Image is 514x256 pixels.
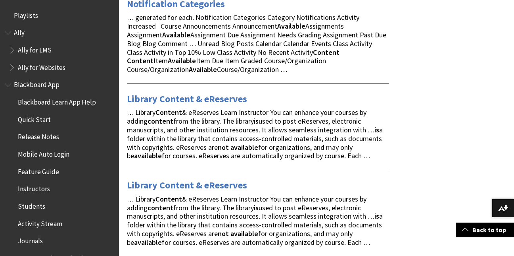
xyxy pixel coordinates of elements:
span: Instructors [18,182,50,193]
a: Back to top [456,223,514,237]
strong: Available [189,65,217,74]
span: … Library & eReserves Learn Instructor You can enhance your courses by adding from the library. T... [127,194,383,247]
span: Feature Guide [18,165,59,176]
span: Playlists [14,9,38,19]
span: Activity Stream [18,217,62,228]
strong: available [230,229,258,238]
strong: available [134,151,162,160]
span: Ally [14,26,25,37]
span: Blackboard App [14,78,59,89]
strong: Content [313,48,339,57]
strong: Available [162,30,190,39]
nav: Book outline for Playlists [5,9,114,22]
span: Journals [18,235,43,245]
strong: Available [277,21,305,31]
span: Release Notes [18,130,59,141]
strong: not [218,229,229,238]
strong: Content [127,56,153,65]
strong: Content [155,194,182,204]
strong: is [254,116,259,126]
strong: is [374,211,379,221]
span: Ally for Websites [18,61,65,72]
strong: is [254,203,259,212]
nav: Book outline for Anthology Ally Help [5,26,114,74]
span: … generated for each. Notification Categories Category Notifications Activity Increased Course An... [127,13,386,74]
a: Library Content & eReserves [127,179,247,192]
a: Library Content & eReserves [127,93,247,105]
strong: available [230,143,258,152]
strong: content [148,203,173,212]
span: … Library & eReserves Learn Instructor You can enhance your courses by adding from the library. T... [127,108,383,160]
strong: content [148,116,173,126]
span: Quick Start [18,113,51,124]
strong: available [134,238,162,247]
span: Blackboard Learn App Help [18,95,96,106]
span: Mobile Auto Login [18,147,69,158]
strong: is [374,125,379,134]
span: Students [18,200,45,210]
strong: Content [155,108,182,117]
strong: Available [168,56,196,65]
strong: not [218,143,229,152]
span: Ally for LMS [18,43,52,54]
